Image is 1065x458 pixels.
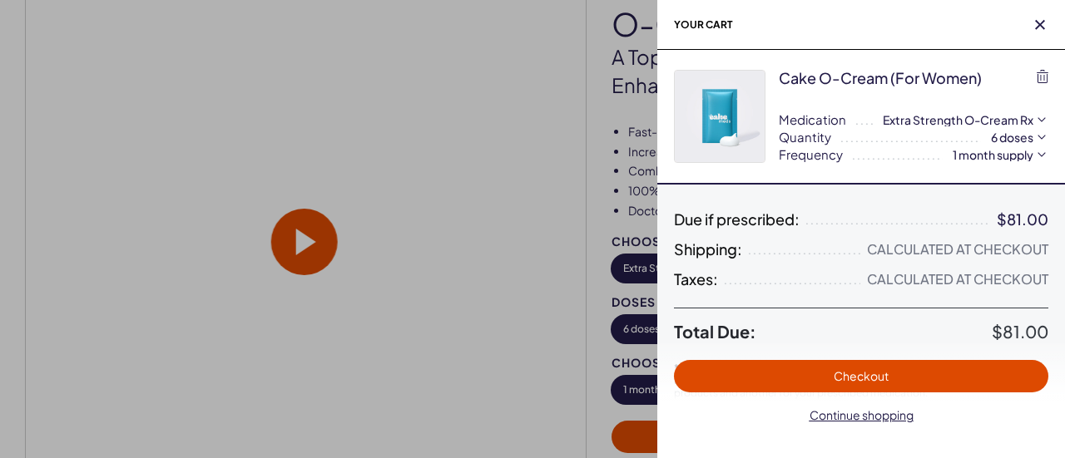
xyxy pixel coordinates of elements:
[674,399,1048,431] button: Continue shopping
[779,111,846,128] span: Medication
[779,145,843,163] span: Frequency
[867,241,1048,258] div: Calculated at Checkout
[675,71,765,162] img: EnBFfYQ9LF2h5BbkQaNPdSg2tzqG80qTKj8UMvgc.webp
[997,211,1048,228] div: $81.00
[674,241,742,258] span: Shipping:
[779,128,831,145] span: Quantity
[674,271,718,288] span: Taxes:
[810,407,914,422] span: Continue shopping
[674,322,992,342] span: Total Due:
[779,67,982,88] div: Cake O-Cream (for Women)
[674,360,1048,392] button: Checkout
[867,271,1048,288] div: Calculated at Checkout
[834,368,889,383] span: Checkout
[674,211,800,228] span: Due if prescribed:
[992,321,1048,342] span: $81.00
